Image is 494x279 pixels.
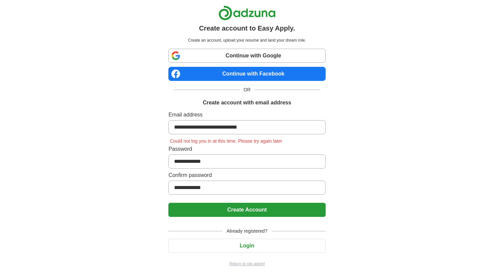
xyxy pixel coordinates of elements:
p: Create an account, upload your resume and land your dream role. [170,37,324,43]
h1: Create account to Easy Apply. [199,23,295,33]
span: Could not log you in at this time. Please try again later [168,138,284,144]
label: Confirm password [168,171,325,179]
span: OR [240,86,255,93]
label: Email address [168,111,325,119]
h1: Create account with email address [203,99,291,107]
a: Continue with Google [168,49,325,63]
label: Password [168,145,325,153]
button: Create Account [168,203,325,217]
span: Already registered? [222,228,271,235]
img: Adzuna logo [218,5,276,20]
a: Continue with Facebook [168,67,325,81]
a: Login [168,243,325,248]
button: Login [168,239,325,253]
a: Return to job advert [168,261,325,267]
